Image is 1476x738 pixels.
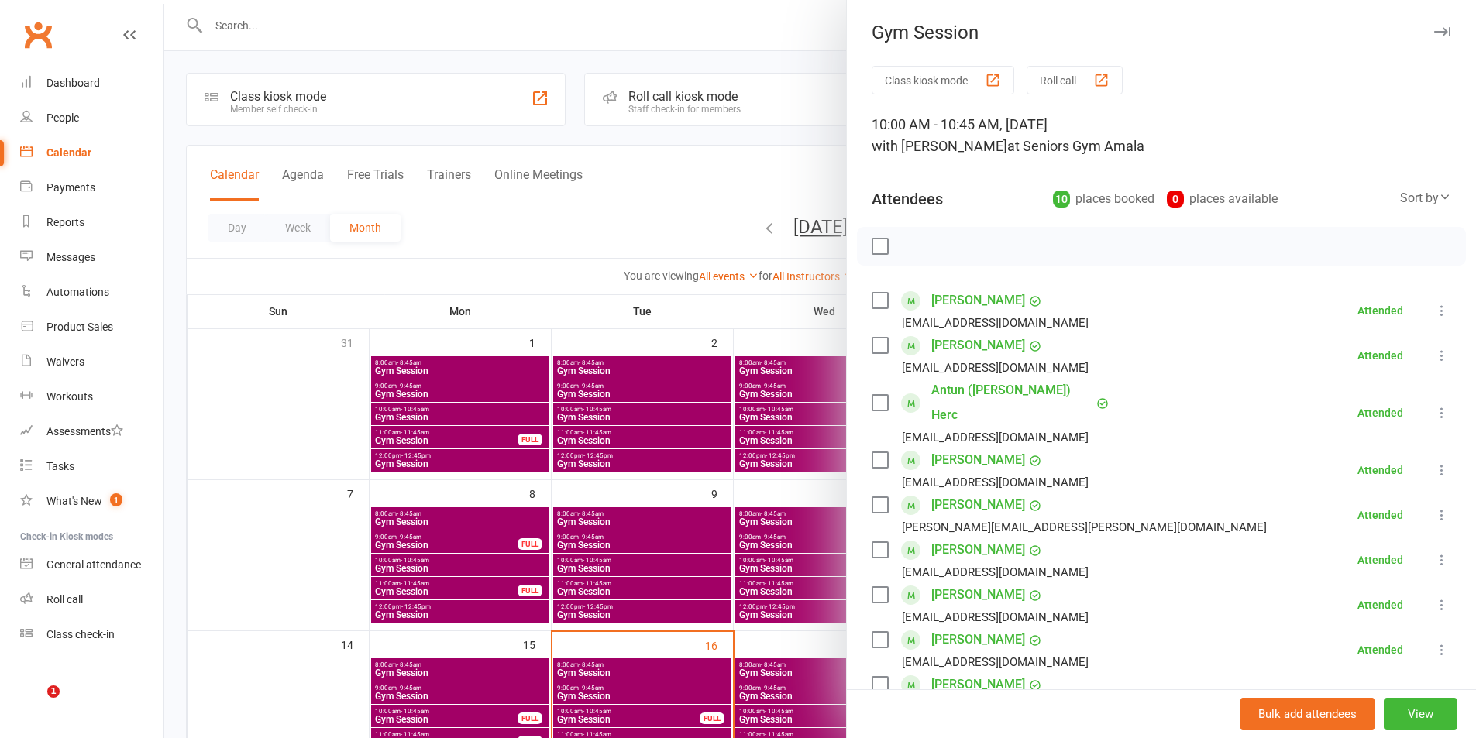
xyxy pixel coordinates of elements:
div: Messages [46,251,95,263]
div: Attended [1357,305,1403,316]
div: Attended [1357,599,1403,610]
button: Bulk add attendees [1240,698,1375,730]
div: [EMAIL_ADDRESS][DOMAIN_NAME] [902,472,1089,493]
div: Waivers [46,355,84,368]
div: Tasks [46,460,74,472]
a: Class kiosk mode [20,617,163,652]
button: Roll call [1027,66,1123,94]
div: General attendance [46,558,141,571]
a: General attendance kiosk mode [20,547,163,582]
a: [PERSON_NAME] [931,672,1025,697]
div: People [46,112,79,124]
a: Roll call [20,582,163,617]
div: Attended [1357,510,1403,520]
div: Automations [46,286,109,298]
div: [EMAIL_ADDRESS][DOMAIN_NAME] [902,607,1089,627]
a: [PERSON_NAME] [931,448,1025,472]
div: Dashboard [46,77,100,89]
div: [EMAIL_ADDRESS][DOMAIN_NAME] [902,313,1089,333]
button: View [1384,698,1457,730]
div: [PERSON_NAME][EMAIL_ADDRESS][PERSON_NAME][DOMAIN_NAME] [902,517,1267,537]
a: Workouts [20,379,163,414]
div: [EMAIL_ADDRESS][DOMAIN_NAME] [902,562,1089,582]
a: [PERSON_NAME] [931,333,1025,358]
div: Gym Session [847,22,1476,43]
div: Assessments [46,425,123,438]
div: Sort by [1400,188,1451,208]
div: Class check-in [46,628,115,640]
div: places booked [1053,188,1154,210]
span: at Seniors Gym Amala [1007,138,1144,154]
div: What's New [46,495,102,507]
div: Roll call [46,593,83,606]
a: What's New1 [20,484,163,519]
a: [PERSON_NAME] [931,288,1025,313]
a: Dashboard [20,66,163,101]
div: 10:00 AM - 10:45 AM, [DATE] [872,114,1451,157]
div: Workouts [46,390,93,403]
span: 1 [47,685,60,698]
a: Waivers [20,345,163,379]
div: [EMAIL_ADDRESS][DOMAIN_NAME] [902,652,1089,672]
div: Attended [1357,350,1403,361]
div: 0 [1167,191,1184,208]
div: Attended [1357,644,1403,655]
div: Payments [46,181,95,194]
a: Reports [20,205,163,240]
a: [PERSON_NAME] [931,493,1025,517]
div: Calendar [46,146,91,159]
a: Calendar [20,136,163,170]
a: Messages [20,240,163,275]
a: [PERSON_NAME] [931,582,1025,607]
div: places available [1167,188,1278,210]
a: Assessments [20,414,163,449]
a: Tasks [20,449,163,484]
div: Attended [1357,465,1403,475]
div: Product Sales [46,321,113,333]
button: Class kiosk mode [872,66,1014,94]
div: [EMAIL_ADDRESS][DOMAIN_NAME] [902,358,1089,378]
a: Automations [20,275,163,310]
div: Attendees [872,188,943,210]
div: [EMAIL_ADDRESS][DOMAIN_NAME] [902,427,1089,448]
div: Reports [46,216,84,228]
a: People [20,101,163,136]
div: Attended [1357,554,1403,565]
a: [PERSON_NAME] [931,537,1025,562]
span: 1 [110,493,122,506]
iframe: Intercom live chat [15,685,53,723]
div: Attended [1357,407,1403,418]
a: Product Sales [20,310,163,345]
a: Clubworx [19,15,57,54]
a: Antun ([PERSON_NAME]) Herc [931,378,1092,427]
a: Payments [20,170,163,205]
a: [PERSON_NAME] [931,627,1025,652]
div: 10 [1053,191,1070,208]
span: with [PERSON_NAME] [872,138,1007,154]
